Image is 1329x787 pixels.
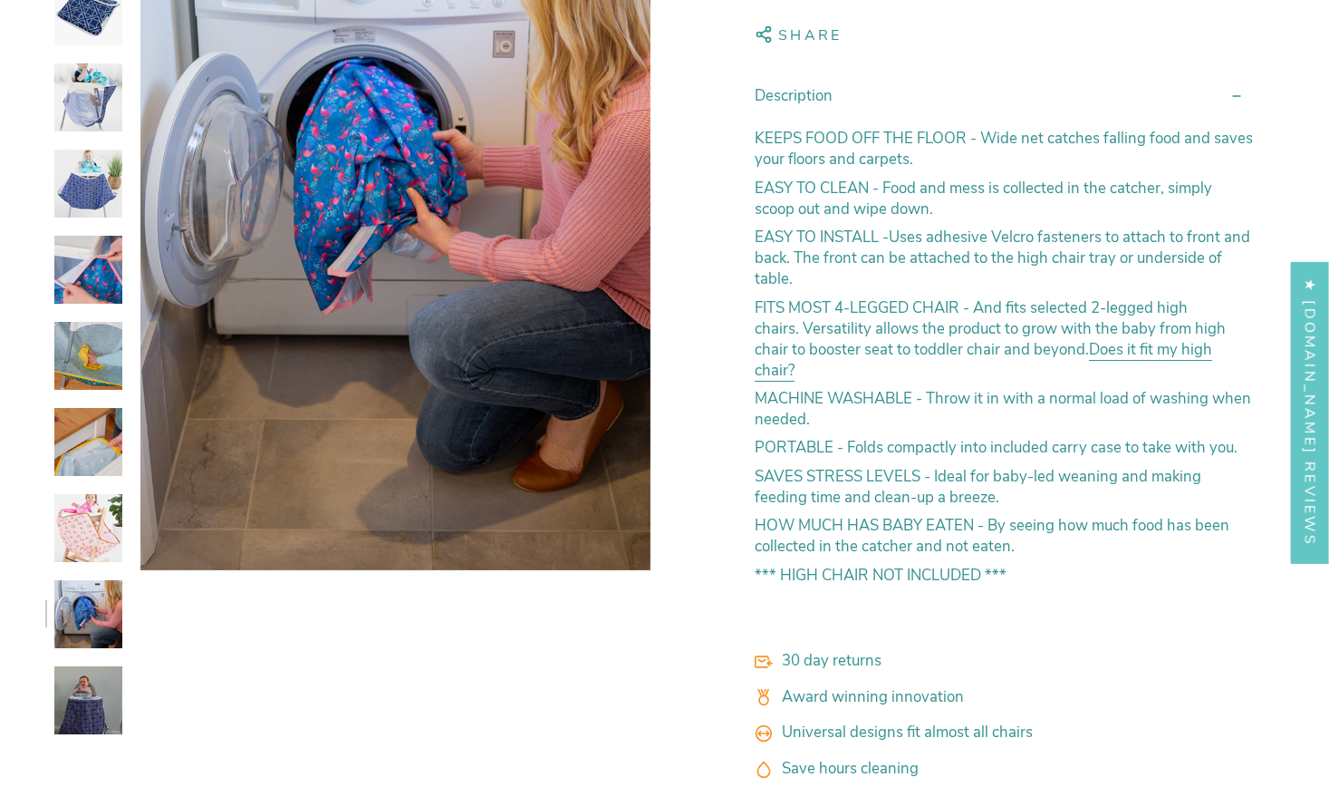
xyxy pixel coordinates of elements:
[778,25,842,50] span: Share
[755,129,1253,170] p: - Wide net catches falling food and saves your floors and carpets.
[755,228,1253,290] p: -
[755,178,1253,219] p: Food and mess is collected in the catcher, simply scoop out and wipe down.
[1291,262,1329,564] div: Click to open Judge.me floating reviews tab
[755,178,882,199] strong: EASY TO CLEAN -
[755,71,1253,121] summary: Description
[782,758,1253,779] p: Save hours cleaning
[755,388,1253,430] p: - Throw it in with a normal load of washing when needed.
[755,228,1250,290] span: Uses adhesive Velcro fasteners to attach to front and back. The front can be attached to the high...
[755,228,879,248] strong: EASY TO INSTALL
[755,438,1253,459] p: Folds compactly into included carry case to take with you.
[755,297,1253,381] p: - And fits selected 2-legged high chairs. Versatility allows the product to grow with the baby fr...
[755,516,987,537] strong: HOW MUCH HAS BABY EATEN -
[782,686,1253,707] p: Award winning innovation
[755,388,916,409] strong: MACHINE WASHABLE
[755,466,1253,508] p: - Ideal for baby-led weaning and making feeding time and clean-up a breeze.
[755,339,1212,385] a: Does it fit my high chair?
[755,438,847,459] strong: PORTABLE -
[755,16,842,54] button: Share
[755,466,924,487] strong: SAVES STRESS LEVELS
[755,516,1253,558] p: By seeing how much food has been collected in the catcher and not eaten.
[755,129,970,150] strong: KEEPS FOOD OFF THE FLOOR
[782,650,1253,671] p: 30 day returns
[782,722,1253,743] p: Universal designs fit almost all chairs
[755,297,963,318] strong: FITS MOST 4-LEGGED CHAIR
[755,565,1006,586] strong: *** HIGH CHAIR NOT INCLUDED ***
